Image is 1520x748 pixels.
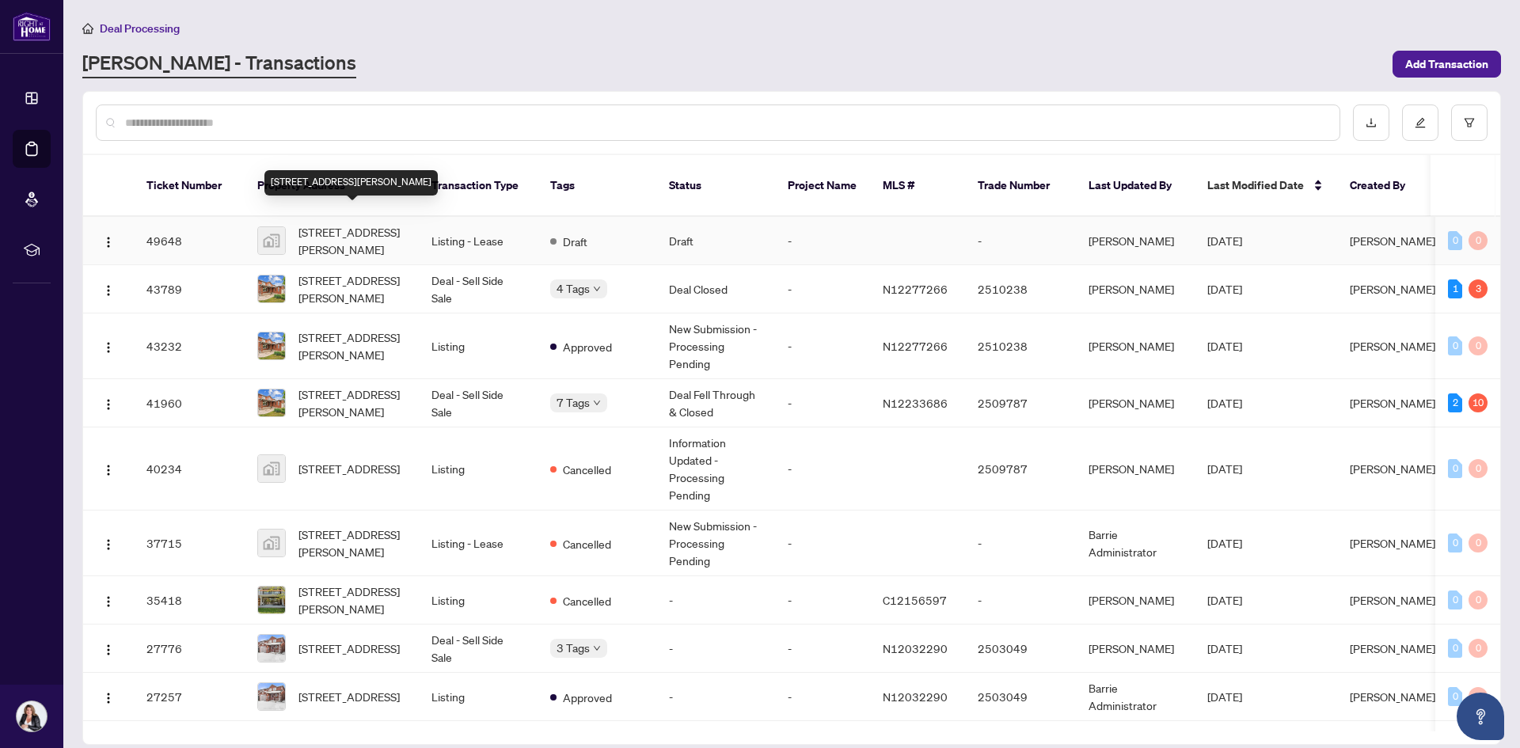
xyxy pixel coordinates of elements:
span: [DATE] [1207,396,1242,410]
div: 0 [1469,590,1488,609]
td: Listing [419,427,538,511]
span: [PERSON_NAME] [1350,689,1435,704]
td: Deal Closed [656,265,775,313]
div: 0 [1448,231,1462,250]
span: down [593,399,601,407]
img: Logo [102,692,115,704]
div: 1 [1448,279,1462,298]
span: [PERSON_NAME] [1350,536,1435,550]
img: thumbnail-img [258,275,285,302]
img: logo [13,12,51,41]
td: 2503049 [965,625,1076,673]
span: [DATE] [1207,593,1242,607]
span: [DATE] [1207,641,1242,655]
th: Last Modified Date [1195,155,1337,217]
span: 3 Tags [557,639,590,657]
button: Logo [96,276,121,302]
img: Logo [102,236,115,249]
div: 0 [1469,533,1488,552]
span: Approved [563,689,612,706]
td: [PERSON_NAME] [1076,265,1195,313]
td: 37715 [134,511,245,576]
button: filter [1451,104,1488,141]
td: 2509787 [965,427,1076,511]
td: 41960 [134,379,245,427]
td: Deal - Sell Side Sale [419,379,538,427]
span: [STREET_ADDRESS] [298,640,400,657]
img: Profile Icon [17,701,47,731]
span: N12277266 [883,339,948,353]
div: 0 [1448,639,1462,658]
div: 10 [1469,393,1488,412]
a: [PERSON_NAME] - Transactions [82,50,356,78]
img: thumbnail-img [258,683,285,710]
span: [DATE] [1207,689,1242,704]
td: 43789 [134,265,245,313]
td: - [656,673,775,721]
th: Created By [1337,155,1432,217]
div: 0 [1469,459,1488,478]
td: 2510238 [965,265,1076,313]
img: thumbnail-img [258,227,285,254]
img: Logo [102,464,115,477]
img: thumbnail-img [258,635,285,662]
td: - [775,576,870,625]
td: Information Updated - Processing Pending [656,427,775,511]
th: Ticket Number [134,155,245,217]
span: home [82,23,93,34]
button: Logo [96,456,121,481]
td: - [775,217,870,265]
span: [STREET_ADDRESS][PERSON_NAME] [298,271,406,306]
td: - [775,625,870,673]
div: 0 [1448,336,1462,355]
div: 0 [1448,533,1462,552]
td: Listing [419,576,538,625]
td: - [965,511,1076,576]
th: Property Address [245,155,419,217]
span: N12032290 [883,641,948,655]
button: download [1353,104,1389,141]
th: MLS # [870,155,965,217]
td: [PERSON_NAME] [1076,427,1195,511]
span: C12156597 [883,593,947,607]
div: 3 [1469,279,1488,298]
td: 35418 [134,576,245,625]
td: 43232 [134,313,245,379]
span: edit [1415,117,1426,128]
td: [PERSON_NAME] [1076,217,1195,265]
span: Approved [563,338,612,355]
span: Draft [563,233,587,250]
span: [STREET_ADDRESS][PERSON_NAME] [298,526,406,560]
span: [PERSON_NAME] [1350,593,1435,607]
div: 0 [1469,336,1488,355]
th: Status [656,155,775,217]
span: [PERSON_NAME] [1350,234,1435,248]
img: thumbnail-img [258,587,285,613]
button: Logo [96,228,121,253]
td: Draft [656,217,775,265]
td: - [775,511,870,576]
span: Cancelled [563,535,611,552]
td: - [775,379,870,427]
span: download [1366,117,1377,128]
td: - [775,265,870,313]
div: 0 [1448,590,1462,609]
img: thumbnail-img [258,389,285,416]
td: - [656,576,775,625]
span: Cancelled [563,461,611,478]
button: Open asap [1457,693,1504,740]
td: Listing - Lease [419,511,538,576]
img: Logo [102,398,115,411]
td: [PERSON_NAME] [1076,576,1195,625]
button: Add Transaction [1393,51,1501,78]
img: Logo [102,644,115,656]
img: Logo [102,595,115,608]
img: Logo [102,538,115,551]
span: [STREET_ADDRESS][PERSON_NAME] [298,328,406,363]
td: Barrie Administrator [1076,511,1195,576]
img: thumbnail-img [258,332,285,359]
span: [DATE] [1207,339,1242,353]
td: 2510238 [965,313,1076,379]
td: - [775,313,870,379]
span: [STREET_ADDRESS][PERSON_NAME] [298,583,406,617]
